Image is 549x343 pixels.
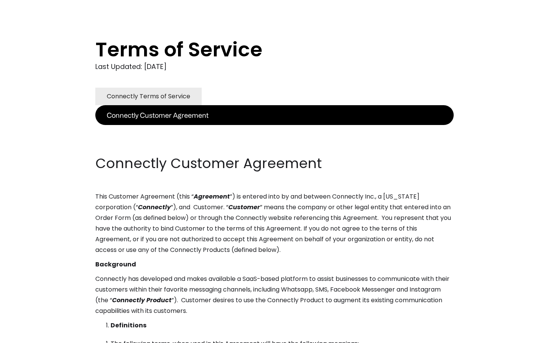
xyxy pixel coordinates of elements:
[95,125,454,136] p: ‍
[95,154,454,173] h2: Connectly Customer Agreement
[95,61,454,72] div: Last Updated: [DATE]
[95,260,136,269] strong: Background
[107,110,209,120] div: Connectly Customer Agreement
[95,139,454,150] p: ‍
[95,38,423,61] h1: Terms of Service
[95,191,454,255] p: This Customer Agreement (this “ ”) is entered into by and between Connectly Inc., a [US_STATE] co...
[107,91,190,102] div: Connectly Terms of Service
[111,321,146,330] strong: Definitions
[138,203,171,212] em: Connectly
[112,296,172,305] em: Connectly Product
[15,330,46,340] ul: Language list
[95,274,454,316] p: Connectly has developed and makes available a SaaS-based platform to assist businesses to communi...
[8,329,46,340] aside: Language selected: English
[194,192,230,201] em: Agreement
[228,203,260,212] em: Customer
